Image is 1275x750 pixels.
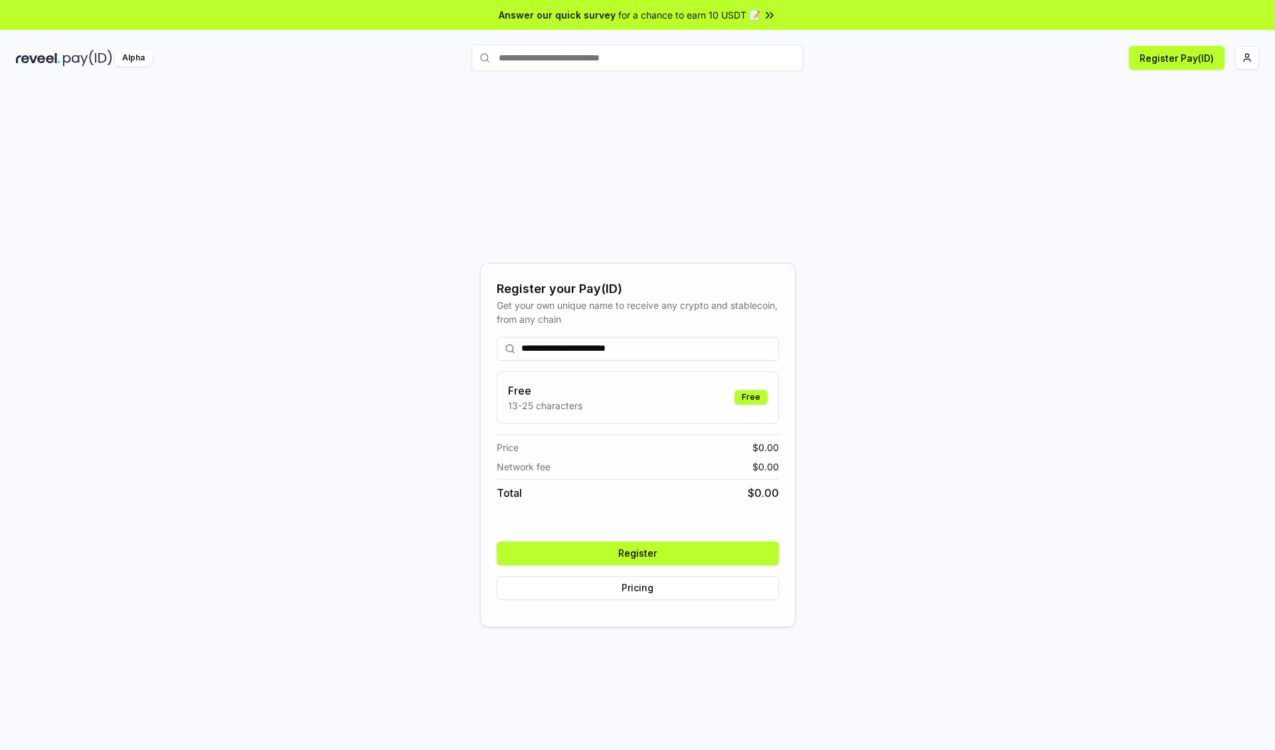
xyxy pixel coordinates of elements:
[497,576,779,600] button: Pricing
[1129,46,1225,70] button: Register Pay(ID)
[618,8,760,22] span: for a chance to earn 10 USDT 📝
[497,440,519,454] span: Price
[734,390,768,405] div: Free
[497,485,522,501] span: Total
[497,280,779,298] div: Register your Pay(ID)
[497,298,779,326] div: Get your own unique name to receive any crypto and stablecoin, from any chain
[508,383,582,399] h3: Free
[63,50,112,66] img: pay_id
[497,460,551,474] span: Network fee
[497,541,779,565] button: Register
[16,50,60,66] img: reveel_dark
[752,440,779,454] span: $ 0.00
[508,399,582,413] p: 13-25 characters
[748,485,779,501] span: $ 0.00
[115,50,152,66] div: Alpha
[499,8,616,22] span: Answer our quick survey
[752,460,779,474] span: $ 0.00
